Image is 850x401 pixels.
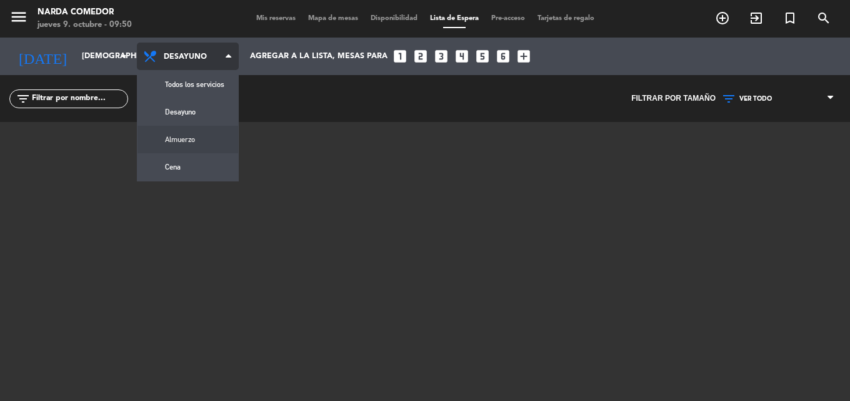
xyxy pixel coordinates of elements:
span: Mapa de mesas [302,15,364,22]
i: add_box [516,48,532,64]
a: Todos los servicios [137,71,238,98]
i: filter_list [16,91,31,106]
i: search [816,11,831,26]
i: looks_one [392,48,408,64]
i: looks_3 [433,48,449,64]
span: Mis reservas [250,15,302,22]
i: looks_5 [474,48,491,64]
span: Desayuno [164,45,223,69]
i: add_circle_outline [715,11,730,26]
span: VER TODO [739,95,772,103]
i: looks_6 [495,48,511,64]
span: Disponibilidad [364,15,424,22]
i: turned_in_not [782,11,797,26]
button: menu [9,8,28,31]
i: looks_two [412,48,429,64]
i: menu [9,8,28,26]
div: jueves 9. octubre - 09:50 [37,19,132,31]
a: Desayuno [137,98,238,126]
input: Filtrar por nombre... [31,92,127,106]
i: looks_4 [454,48,470,64]
i: arrow_drop_down [116,49,131,64]
span: Tarjetas de regalo [531,15,601,22]
span: Filtrar por tamaño [631,93,716,105]
div: Narda Comedor [37,6,132,19]
span: Lista de Espera [424,15,485,22]
a: Cena [137,153,238,181]
span: Pre-acceso [485,15,531,22]
a: Almuerzo [137,126,238,153]
i: [DATE] [9,43,76,70]
span: Agregar a la lista, mesas para [250,52,387,61]
i: exit_to_app [749,11,764,26]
